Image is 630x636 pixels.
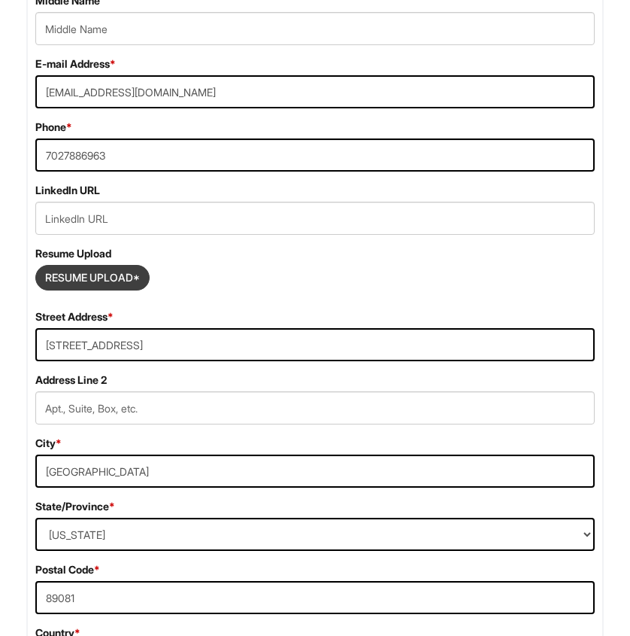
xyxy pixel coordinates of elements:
label: Address Line 2 [35,373,107,388]
input: LinkedIn URL [35,202,595,235]
input: Postal Code [35,581,595,614]
input: E-mail Address [35,75,595,108]
input: Middle Name [35,12,595,45]
label: City [35,436,62,451]
button: Resume Upload*Resume Upload* [35,265,150,291]
input: City [35,455,595,488]
label: Phone [35,120,72,135]
label: Resume Upload [35,246,111,261]
label: LinkedIn URL [35,183,100,198]
input: Phone [35,138,595,172]
input: Apt., Suite, Box, etc. [35,391,595,425]
label: State/Province [35,499,115,514]
label: E-mail Address [35,56,116,72]
label: Postal Code [35,562,100,577]
select: State/Province [35,518,595,551]
input: Street Address [35,328,595,361]
label: Street Address [35,309,114,324]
